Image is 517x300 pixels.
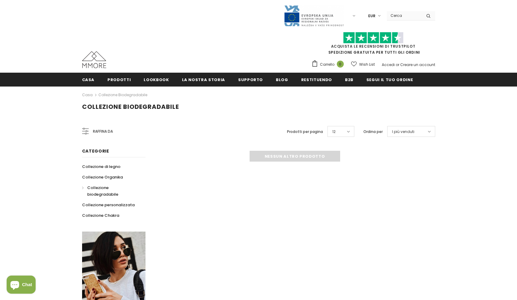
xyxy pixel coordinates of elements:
span: Segui il tuo ordine [366,77,413,83]
inbox-online-store-chat: Shopify online store chat [5,276,37,295]
span: Restituendo [301,77,332,83]
a: Collezione Organika [82,172,123,182]
span: Collezione Organika [82,174,123,180]
a: B2B [345,73,353,86]
span: Carrello [320,62,334,68]
a: Collezione Chakra [82,210,119,221]
span: Collezione biodegradabile [87,185,118,197]
span: 0 [337,61,344,68]
a: Restituendo [301,73,332,86]
a: La nostra storia [182,73,225,86]
span: SPEDIZIONE GRATUITA PER TUTTI GLI ORDINI [311,35,435,55]
a: Wish List [351,59,375,70]
span: 12 [332,129,336,135]
a: Casa [82,73,95,86]
span: Wish List [359,62,375,68]
a: supporto [238,73,263,86]
span: Casa [82,77,95,83]
a: Collezione biodegradabile [82,182,139,200]
a: Collezione di legno [82,161,120,172]
span: or [396,62,399,67]
a: Carrello 0 [311,60,347,69]
label: Ordina per [363,129,383,135]
a: Accedi [382,62,395,67]
a: Collezione personalizzata [82,200,135,210]
label: Prodotti per pagina [287,129,323,135]
span: I più venduti [392,129,414,135]
span: Collezione Chakra [82,213,119,218]
img: Casi MMORE [82,51,106,68]
a: Casa [82,91,93,99]
a: Prodotti [107,73,131,86]
a: Blog [276,73,288,86]
span: Lookbook [144,77,169,83]
span: B2B [345,77,353,83]
span: Collezione personalizzata [82,202,135,208]
span: Collezione biodegradabile [82,103,179,111]
span: Blog [276,77,288,83]
a: Segui il tuo ordine [366,73,413,86]
a: Collezione biodegradabile [98,92,147,97]
a: Acquista le recensioni di TrustPilot [331,44,416,49]
span: Prodotti [107,77,131,83]
img: Fidati di Pilot Stars [343,32,404,44]
span: Collezione di legno [82,164,120,169]
span: La nostra storia [182,77,225,83]
a: Creare un account [400,62,435,67]
span: Raffina da [93,128,113,135]
a: Javni Razpis [284,13,344,18]
span: supporto [238,77,263,83]
input: Search Site [387,11,422,20]
a: Lookbook [144,73,169,86]
span: EUR [368,13,375,19]
img: Javni Razpis [284,5,344,27]
span: Categorie [82,148,109,154]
